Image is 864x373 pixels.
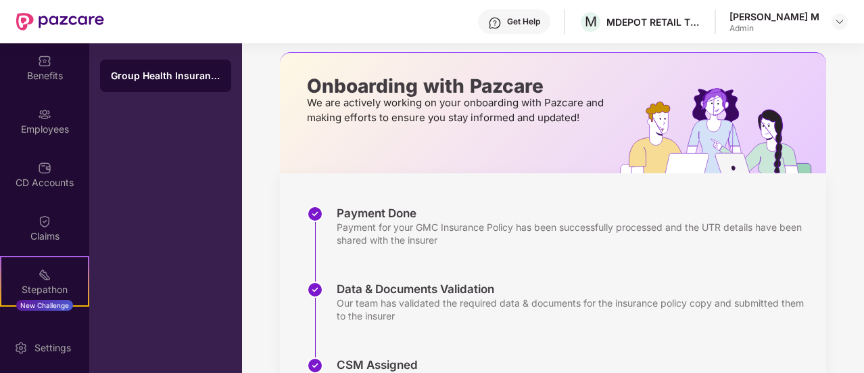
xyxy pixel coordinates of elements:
[38,322,51,335] img: svg+xml;base64,PHN2ZyBpZD0iRW5kb3JzZW1lbnRzIiB4bWxucz0iaHR0cDovL3d3dy53My5vcmcvMjAwMC9zdmciIHdpZH...
[337,357,813,372] div: CSM Assigned
[307,206,323,222] img: svg+xml;base64,PHN2ZyBpZD0iU3RlcC1Eb25lLTMyeDMyIiB4bWxucz0iaHR0cDovL3d3dy53My5vcmcvMjAwMC9zdmciIH...
[38,161,51,175] img: svg+xml;base64,PHN2ZyBpZD0iQ0RfQWNjb3VudHMiIGRhdGEtbmFtZT0iQ0QgQWNjb3VudHMiIHhtbG5zPSJodHRwOi8vd3...
[585,14,597,30] span: M
[307,95,608,125] p: We are actively working on your onboarding with Pazcare and making efforts to ensure you stay inf...
[834,16,845,27] img: svg+xml;base64,PHN2ZyBpZD0iRHJvcGRvd24tMzJ4MzIiIHhtbG5zPSJodHRwOi8vd3d3LnczLm9yZy8yMDAwL3N2ZyIgd2...
[337,297,813,322] div: Our team has validated the required data & documents for the insurance policy copy and submitted ...
[16,13,104,30] img: New Pazcare Logo
[488,16,502,30] img: svg+xml;base64,PHN2ZyBpZD0iSGVscC0zMngzMiIgeG1sbnM9Imh0dHA6Ly93d3cudzMub3JnLzIwMDAvc3ZnIiB3aWR0aD...
[14,341,28,355] img: svg+xml;base64,PHN2ZyBpZD0iU2V0dGluZy0yMHgyMCIgeG1sbnM9Imh0dHA6Ly93d3cudzMub3JnLzIwMDAvc3ZnIiB3aW...
[111,69,220,83] div: Group Health Insurance
[507,16,540,27] div: Get Help
[38,215,51,228] img: svg+xml;base64,PHN2ZyBpZD0iQ2xhaW0iIHhtbG5zPSJodHRwOi8vd3d3LnczLm9yZy8yMDAwL3N2ZyIgd2lkdGg9IjIwIi...
[38,108,51,121] img: svg+xml;base64,PHN2ZyBpZD0iRW1wbG95ZWVzIiB4bWxucz0iaHR0cDovL3d3dy53My5vcmcvMjAwMC9zdmciIHdpZHRoPS...
[620,88,826,173] img: hrOnboarding
[729,10,819,23] div: [PERSON_NAME] M
[30,341,75,355] div: Settings
[307,80,608,92] p: Onboarding with Pazcare
[729,23,819,34] div: Admin
[307,282,323,298] img: svg+xml;base64,PHN2ZyBpZD0iU3RlcC1Eb25lLTMyeDMyIiB4bWxucz0iaHR0cDovL3d3dy53My5vcmcvMjAwMC9zdmciIH...
[38,54,51,68] img: svg+xml;base64,PHN2ZyBpZD0iQmVuZWZpdHMiIHhtbG5zPSJodHRwOi8vd3d3LnczLm9yZy8yMDAwL3N2ZyIgd2lkdGg9Ij...
[337,206,813,221] div: Payment Done
[337,282,813,297] div: Data & Documents Validation
[1,283,88,297] div: Stepathon
[38,268,51,282] img: svg+xml;base64,PHN2ZyB4bWxucz0iaHR0cDovL3d3dy53My5vcmcvMjAwMC9zdmciIHdpZHRoPSIyMSIgaGVpZ2h0PSIyMC...
[337,221,813,246] div: Payment for your GMC Insurance Policy has been successfully processed and the UTR details have be...
[606,16,701,28] div: MDEPOT RETAIL TECHNOLOGIES PRIVATE LIMITED
[16,300,73,311] div: New Challenge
